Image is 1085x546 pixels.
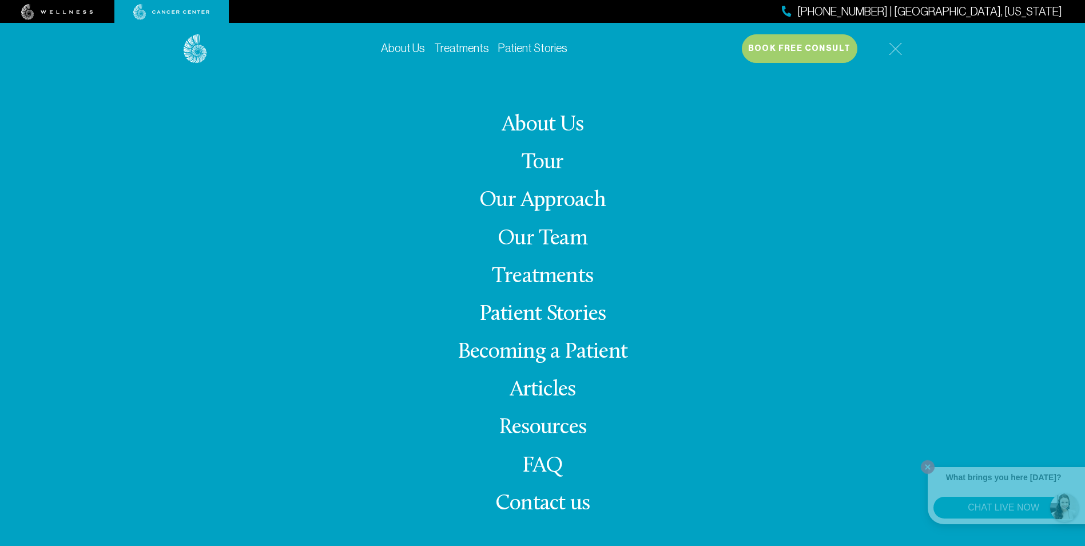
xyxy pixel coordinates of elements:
img: wellness [21,4,93,20]
span: [PHONE_NUMBER] | [GEOGRAPHIC_DATA], [US_STATE] [797,3,1062,20]
a: Articles [510,379,576,401]
img: icon-hamburger [889,42,902,56]
img: logo [184,34,207,64]
a: About Us [502,114,583,136]
img: cancer center [133,4,210,20]
button: Book Free Consult [742,34,857,63]
a: Becoming a Patient [458,341,627,363]
a: Our Approach [479,189,606,212]
a: Resources [499,417,586,439]
a: [PHONE_NUMBER] | [GEOGRAPHIC_DATA], [US_STATE] [782,3,1062,20]
a: Patient Stories [498,42,567,54]
a: Our Team [498,228,587,250]
a: Patient Stories [479,303,606,326]
a: Treatments [434,42,489,54]
a: Treatments [492,266,593,288]
a: Tour [522,152,564,174]
a: About Us [381,42,425,54]
span: Contact us [495,493,590,515]
a: FAQ [522,455,563,477]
